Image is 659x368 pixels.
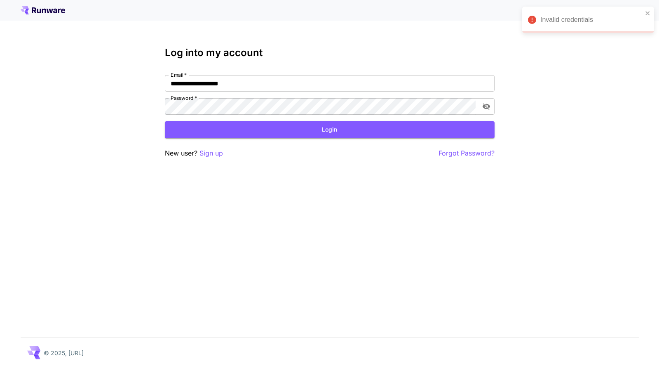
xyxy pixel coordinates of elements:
div: Invalid credentials [540,15,643,25]
button: Login [165,121,495,138]
label: Email [171,71,187,78]
h3: Log into my account [165,47,495,59]
p: New user? [165,148,223,158]
p: © 2025, [URL] [44,349,84,357]
button: Sign up [199,148,223,158]
button: Forgot Password? [439,148,495,158]
label: Password [171,94,197,101]
button: close [645,10,651,17]
button: toggle password visibility [479,99,494,114]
